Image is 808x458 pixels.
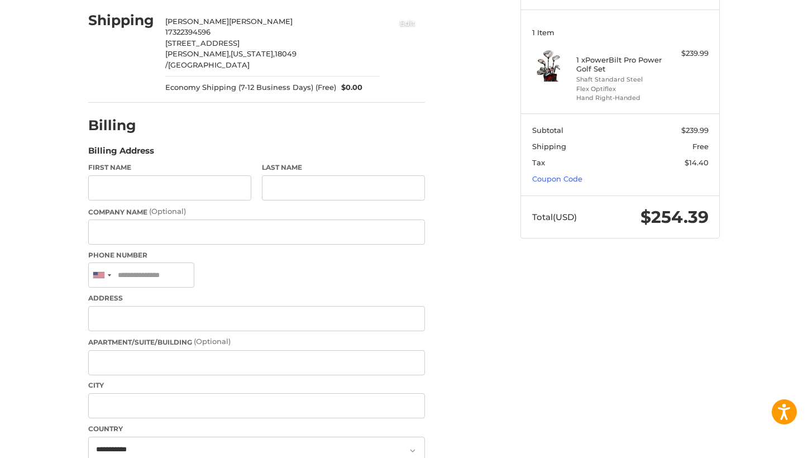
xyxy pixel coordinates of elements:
span: Economy Shipping (7-12 Business Days) (Free) [165,82,336,93]
h4: 1 x PowerBilt Pro Power Golf Set [576,55,662,74]
iframe: Google Customer Reviews [716,428,808,458]
button: Edit [390,13,425,32]
label: Country [88,424,425,434]
label: Last Name [262,163,425,173]
li: Flex Optiflex [576,84,662,94]
span: $254.39 [640,207,709,227]
label: Company Name [88,206,425,217]
span: [GEOGRAPHIC_DATA] [168,60,250,69]
small: (Optional) [149,207,186,216]
label: Address [88,293,425,303]
span: 17322394596 [165,27,211,36]
label: City [88,380,425,390]
h2: Billing [88,117,154,134]
span: Free [692,142,709,151]
span: Tax [532,158,545,167]
span: Total (USD) [532,212,577,222]
li: Shaft Standard Steel [576,75,662,84]
span: $14.40 [685,158,709,167]
span: [PERSON_NAME], [165,49,231,58]
legend: Billing Address [88,145,154,163]
span: $239.99 [681,126,709,135]
label: Phone Number [88,250,425,260]
span: $0.00 [336,82,363,93]
span: [US_STATE], [231,49,275,58]
label: First Name [88,163,251,173]
h2: Shipping [88,12,154,29]
a: Coupon Code [532,174,582,183]
li: Hand Right-Handed [576,93,662,103]
span: Shipping [532,142,566,151]
label: Apartment/Suite/Building [88,336,425,347]
span: 18049 / [165,49,297,69]
span: Subtotal [532,126,563,135]
div: $239.99 [664,48,709,59]
div: United States: +1 [89,263,114,287]
span: [STREET_ADDRESS] [165,39,240,47]
h3: 1 Item [532,28,709,37]
span: [PERSON_NAME] [165,17,229,26]
span: [PERSON_NAME] [229,17,293,26]
small: (Optional) [194,337,231,346]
